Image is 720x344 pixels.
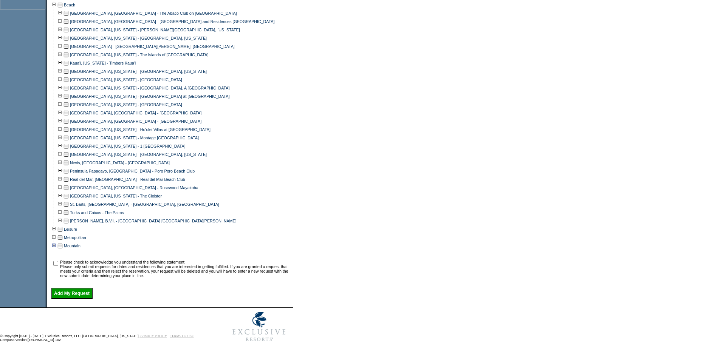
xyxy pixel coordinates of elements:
a: Mountain [64,244,81,248]
a: [GEOGRAPHIC_DATA], [US_STATE] - [GEOGRAPHIC_DATA] at [GEOGRAPHIC_DATA] [70,94,229,99]
a: [GEOGRAPHIC_DATA], [US_STATE] - [GEOGRAPHIC_DATA], A [GEOGRAPHIC_DATA] [70,86,229,90]
a: [GEOGRAPHIC_DATA], [US_STATE] - 1 [GEOGRAPHIC_DATA] [70,144,186,148]
a: [GEOGRAPHIC_DATA], [US_STATE] - [GEOGRAPHIC_DATA], [US_STATE] [70,69,207,74]
a: [GEOGRAPHIC_DATA], [GEOGRAPHIC_DATA] - [GEOGRAPHIC_DATA] [70,111,201,115]
a: Metropolitan [64,235,86,240]
a: [GEOGRAPHIC_DATA], [US_STATE] - [GEOGRAPHIC_DATA] [70,77,182,82]
a: Nevis, [GEOGRAPHIC_DATA] - [GEOGRAPHIC_DATA] [70,160,170,165]
a: [GEOGRAPHIC_DATA], [US_STATE] - [PERSON_NAME][GEOGRAPHIC_DATA], [US_STATE] [70,28,240,32]
a: [GEOGRAPHIC_DATA], [GEOGRAPHIC_DATA] - [GEOGRAPHIC_DATA] [70,119,201,123]
a: [GEOGRAPHIC_DATA], [US_STATE] - [GEOGRAPHIC_DATA], [US_STATE] [70,152,207,157]
a: Kaua'i, [US_STATE] - Timbers Kaua'i [70,61,136,65]
a: St. Barts, [GEOGRAPHIC_DATA] - [GEOGRAPHIC_DATA], [GEOGRAPHIC_DATA] [70,202,219,207]
a: Real del Mar, [GEOGRAPHIC_DATA] - Real del Mar Beach Club [70,177,185,182]
a: Peninsula Papagayo, [GEOGRAPHIC_DATA] - Poro Poro Beach Club [70,169,195,173]
a: Beach [64,3,75,7]
a: [GEOGRAPHIC_DATA], [US_STATE] - Ho'olei Villas at [GEOGRAPHIC_DATA] [70,127,211,132]
td: Please check to acknowledge you understand the following statement: Please only submit requests f... [60,260,290,278]
a: TERMS OF USE [170,334,194,338]
a: [PERSON_NAME], B.V.I. - [GEOGRAPHIC_DATA] [GEOGRAPHIC_DATA][PERSON_NAME] [70,219,237,223]
a: Leisure [64,227,77,231]
a: [GEOGRAPHIC_DATA], [GEOGRAPHIC_DATA] - The Abaco Club on [GEOGRAPHIC_DATA] [70,11,237,15]
a: [GEOGRAPHIC_DATA], [US_STATE] - Montage [GEOGRAPHIC_DATA] [70,136,199,140]
a: [GEOGRAPHIC_DATA], [US_STATE] - The Islands of [GEOGRAPHIC_DATA] [70,52,208,57]
a: [GEOGRAPHIC_DATA], [GEOGRAPHIC_DATA] - Rosewood Mayakoba [70,185,198,190]
a: Turks and Caicos - The Palms [70,210,124,215]
a: [GEOGRAPHIC_DATA], [US_STATE] - The Cloister [70,194,162,198]
input: Add My Request [51,288,93,299]
a: PRIVACY POLICY [139,334,167,338]
a: [GEOGRAPHIC_DATA] - [GEOGRAPHIC_DATA][PERSON_NAME], [GEOGRAPHIC_DATA] [70,44,235,49]
a: [GEOGRAPHIC_DATA], [US_STATE] - [GEOGRAPHIC_DATA] [70,102,182,107]
a: [GEOGRAPHIC_DATA], [US_STATE] - [GEOGRAPHIC_DATA], [US_STATE] [70,36,207,40]
a: [GEOGRAPHIC_DATA], [GEOGRAPHIC_DATA] - [GEOGRAPHIC_DATA] and Residences [GEOGRAPHIC_DATA] [70,19,274,24]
